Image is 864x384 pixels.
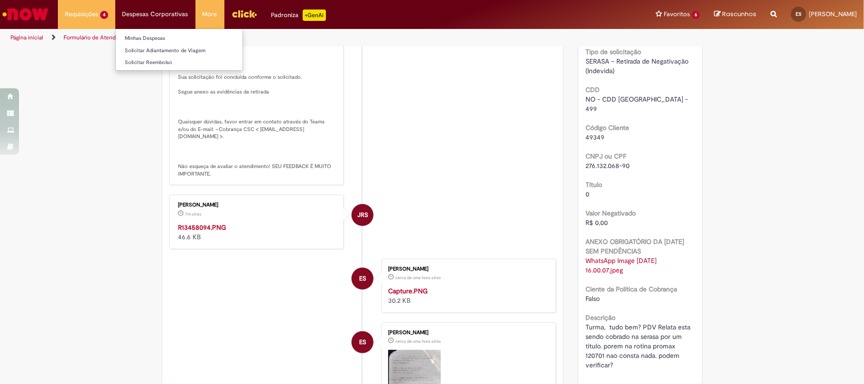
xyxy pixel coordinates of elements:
div: 30.2 KB [388,286,546,305]
p: +GenAi [303,9,326,21]
div: [PERSON_NAME] [178,202,336,208]
b: CDD [585,85,600,94]
span: Despesas Corporativas [122,9,188,19]
a: R13458094.PNG [178,223,226,232]
span: Turma, tudo bem? PDV Relata esta sendo cobrado na serasa por um titulo. porem na rotina promax 12... [585,323,692,369]
span: cerca de uma hora atrás [395,338,441,344]
span: Rascunhos [722,9,756,19]
time: 28/08/2025 15:19:00 [186,211,202,217]
span: 0 [585,190,589,198]
b: Ciente da Política de Cobrança [585,285,677,293]
a: Página inicial [10,34,43,41]
span: 4 [100,11,108,19]
a: Solicitar Adiantamento de Viagem [116,46,242,56]
div: Padroniza [271,9,326,21]
span: Requisições [65,9,98,19]
span: More [203,9,217,19]
a: Capture.PNG [388,287,427,295]
a: Minhas Despesas [116,33,242,44]
time: 28/08/2025 14:05:37 [395,338,441,344]
span: ES [796,11,801,17]
b: Valor Negativado [585,209,636,217]
div: 46.6 KB [178,223,336,242]
span: 6 [692,11,700,19]
span: SERASA – Retirada de Negativação (Indevida) [585,57,690,75]
b: ANEXO OBRIGATÓRIO DA [DATE] SEM PENDÊNCIAS [585,237,684,255]
p: Modelo Mensagem Olá, tudo bem? Sua solicitação foi concluída conforme o solicitado. Segue anexo a... [178,6,336,178]
time: 28/08/2025 14:06:52 [395,275,441,281]
span: Favoritos [664,9,690,19]
b: Tipo de solicitação [585,47,641,56]
div: Ester Vitoria Goncalves Dos Santos [352,331,373,353]
span: JRS [357,204,368,226]
a: Download de WhatsApp Image 2025-08-27 at 16.00.07.jpeg [585,256,659,274]
span: ES [359,331,366,354]
div: Jackeline Renata Silva Dos Santos [352,204,373,226]
span: Falso [585,294,600,303]
span: R$ 0,00 [585,218,608,227]
ul: Trilhas de página [7,29,569,47]
div: Ester Vitoria Goncalves Dos Santos [352,268,373,290]
b: Título [585,180,602,189]
ul: Despesas Corporativas [115,28,243,71]
img: click_logo_yellow_360x200.png [232,7,257,21]
span: NO - CDD [GEOGRAPHIC_DATA] - 499 [585,95,690,113]
a: Solicitar Reembolso [116,57,242,68]
div: [PERSON_NAME] [388,266,546,272]
div: [PERSON_NAME] [388,330,546,336]
img: ServiceNow [1,5,50,24]
span: cerca de uma hora atrás [395,275,441,281]
a: Formulário de Atendimento [64,34,134,41]
b: Descrição [585,313,615,322]
span: 7m atrás [186,211,202,217]
span: 276.132.068-90 [585,161,630,170]
b: CNPJ ou CPF [585,152,626,160]
span: 49349 [585,133,604,141]
span: [PERSON_NAME] [809,10,857,18]
a: Rascunhos [714,10,756,19]
b: Código Cliente [585,123,629,132]
span: ES [359,267,366,290]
